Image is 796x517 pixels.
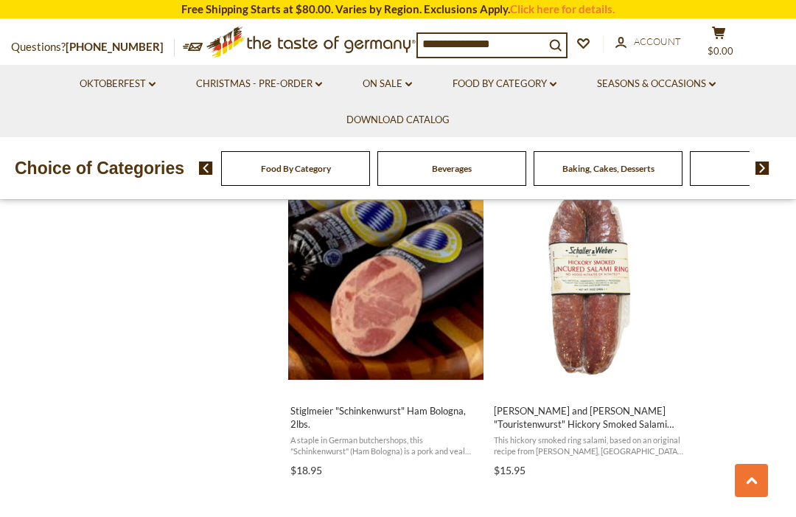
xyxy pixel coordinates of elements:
[615,34,681,50] a: Account
[199,162,213,175] img: previous arrow
[290,434,481,457] span: A staple in German butchershops, this "Schinkenwurst" (Ham Bologna) is a pork and veal cold cut m...
[432,163,472,174] a: Beverages
[494,464,526,476] span: $15.95
[288,172,483,482] a: Stiglmeier
[290,404,481,431] span: Stiglmeier "Schinkenwurst" Ham Bologna, 2lbs.
[494,404,685,431] span: [PERSON_NAME] and [PERSON_NAME] "Touristenwurst" Hickory Smoked Salami Ring, 10 oz
[288,184,483,380] img: Stiglmeier "Schinkenwurst" Ham Bologna, 2lbs.
[510,2,615,15] a: Click here for details.
[66,40,164,53] a: [PHONE_NUMBER]
[453,76,556,92] a: Food By Category
[696,26,741,63] button: $0.00
[196,76,322,92] a: Christmas - PRE-ORDER
[11,38,175,57] p: Questions?
[261,163,331,174] a: Food By Category
[346,112,450,128] a: Download Catalog
[363,76,412,92] a: On Sale
[492,172,687,482] a: Schaller and Weber
[562,163,654,174] a: Baking, Cakes, Desserts
[494,434,685,457] span: This hickory smoked ring salami, based on an original recipe from [PERSON_NAME], [GEOGRAPHIC_DATA...
[755,162,769,175] img: next arrow
[597,76,716,92] a: Seasons & Occasions
[492,184,687,380] img: Schaller and Weber Smoked Salami
[634,35,681,47] span: Account
[290,464,322,476] span: $18.95
[708,45,733,57] span: $0.00
[80,76,156,92] a: Oktoberfest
